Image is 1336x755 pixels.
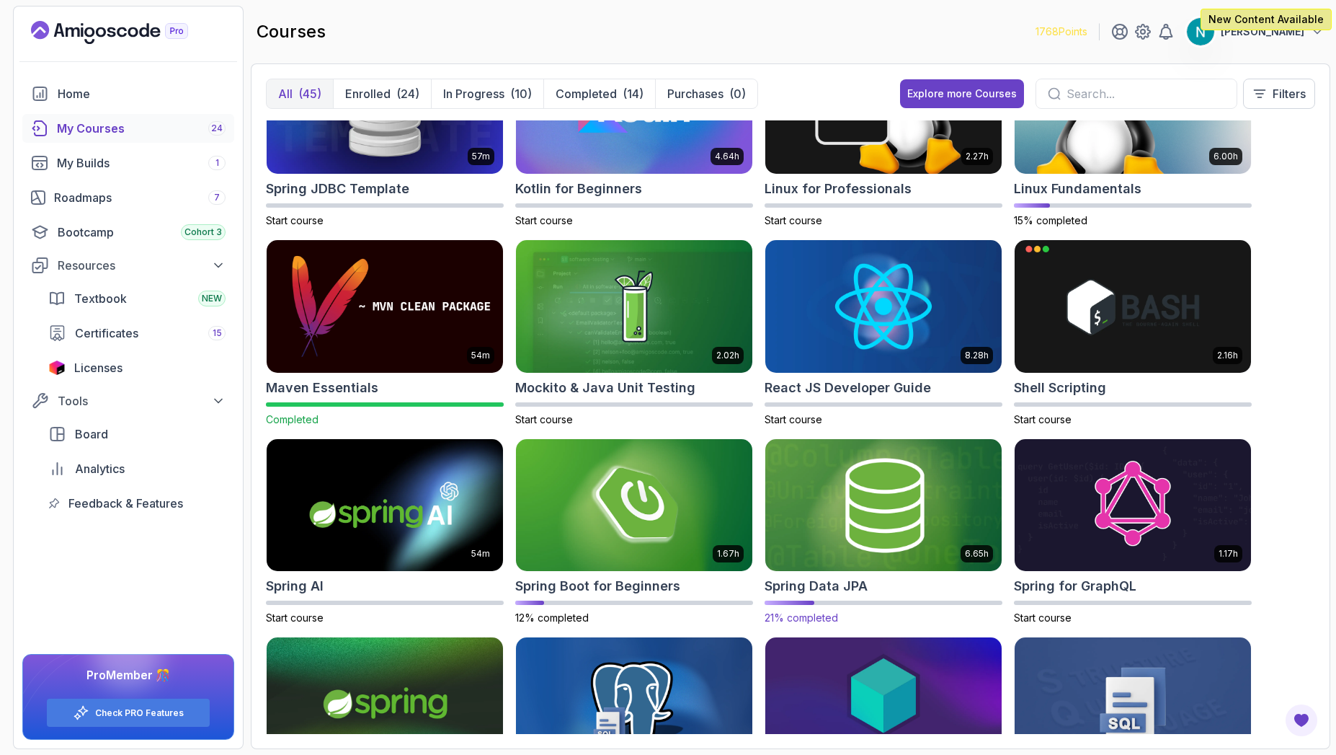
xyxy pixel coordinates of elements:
[266,214,324,226] span: Start course
[760,436,1007,575] img: Spring Data JPA card
[58,392,226,410] div: Tools
[1187,18,1214,45] img: user profile image
[1015,439,1251,572] img: Spring for GraphQL card
[515,438,753,626] a: Spring Boot for Beginners card1.67hSpring Boot for Beginners12% completed
[1015,240,1251,373] img: Shell Scripting card
[267,439,503,572] img: Spring AI card
[40,420,234,449] a: board
[1208,12,1324,27] p: New Content Available
[765,240,1002,373] img: React JS Developer Guide card
[57,154,226,172] div: My Builds
[40,353,234,382] a: licenses
[765,214,822,226] span: Start course
[516,240,752,373] img: Mockito & Java Unit Testing card
[22,252,234,278] button: Resources
[515,413,573,425] span: Start course
[716,350,739,361] p: 2.02h
[556,85,617,102] p: Completed
[46,698,210,728] button: Check PRO Features
[765,611,838,624] span: 21% completed
[22,114,234,143] a: courses
[515,214,573,226] span: Start course
[214,192,220,203] span: 7
[1014,214,1087,226] span: 15% completed
[58,85,226,102] div: Home
[75,460,125,477] span: Analytics
[729,85,746,102] div: (0)
[965,350,989,361] p: 8.28h
[907,87,1017,101] div: Explore more Courses
[22,79,234,108] a: home
[184,226,222,238] span: Cohort 3
[1186,17,1324,46] button: user profile image[PERSON_NAME]
[75,425,108,443] span: Board
[965,548,989,560] p: 6.65h
[74,359,123,376] span: Licenses
[22,218,234,247] a: bootcamp
[266,378,378,398] h2: Maven Essentials
[1219,548,1238,560] p: 1.17h
[40,319,234,348] a: certificates
[623,85,643,102] div: (14)
[215,157,219,169] span: 1
[22,183,234,212] a: roadmaps
[431,79,543,108] button: In Progress(10)
[655,79,757,108] button: Purchases(0)
[396,85,419,102] div: (24)
[1217,350,1238,361] p: 2.16h
[717,548,739,560] p: 1.67h
[54,189,226,206] div: Roadmaps
[211,123,223,134] span: 24
[266,179,409,199] h2: Spring JDBC Template
[515,576,680,596] h2: Spring Boot for Beginners
[1036,25,1087,39] p: 1768 Points
[966,151,989,162] p: 2.27h
[31,21,221,44] a: Landing page
[333,79,431,108] button: Enrolled(24)
[1066,85,1225,102] input: Search...
[278,85,293,102] p: All
[1014,576,1136,596] h2: Spring for GraphQL
[1284,703,1319,738] button: Open Feedback Button
[471,350,490,361] p: 54m
[213,327,222,339] span: 15
[667,85,723,102] p: Purchases
[267,240,503,373] img: Maven Essentials card
[202,293,222,304] span: NEW
[510,85,532,102] div: (10)
[765,179,912,199] h2: Linux for Professionals
[516,439,752,572] img: Spring Boot for Beginners card
[48,361,66,375] img: jetbrains icon
[40,489,234,518] a: feedback
[298,85,321,102] div: (45)
[715,151,739,162] p: 4.64h
[1014,378,1106,398] h2: Shell Scripting
[95,707,184,719] a: Check PRO Features
[765,413,822,425] span: Start course
[266,413,319,425] span: Completed
[1014,40,1252,228] a: Linux Fundamentals card6.00hLinux Fundamentals15% completed
[1221,25,1304,39] p: [PERSON_NAME]
[68,495,183,512] span: Feedback & Features
[1243,79,1315,109] button: Filters
[765,438,1002,626] a: Spring Data JPA card6.65hSpring Data JPA21% completed
[57,120,226,137] div: My Courses
[765,576,868,596] h2: Spring Data JPA
[1213,151,1238,162] p: 6.00h
[22,149,234,177] a: builds
[266,576,324,596] h2: Spring AI
[22,388,234,414] button: Tools
[1014,413,1072,425] span: Start course
[266,239,504,427] a: Maven Essentials card54mMaven EssentialsCompleted
[40,454,234,483] a: analytics
[266,611,324,624] span: Start course
[1014,611,1072,624] span: Start course
[1273,85,1306,102] p: Filters
[515,179,642,199] h2: Kotlin for Beginners
[58,257,226,274] div: Resources
[58,224,226,241] div: Bootcamp
[543,79,655,108] button: Completed(14)
[40,284,234,313] a: textbook
[900,79,1024,108] button: Explore more Courses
